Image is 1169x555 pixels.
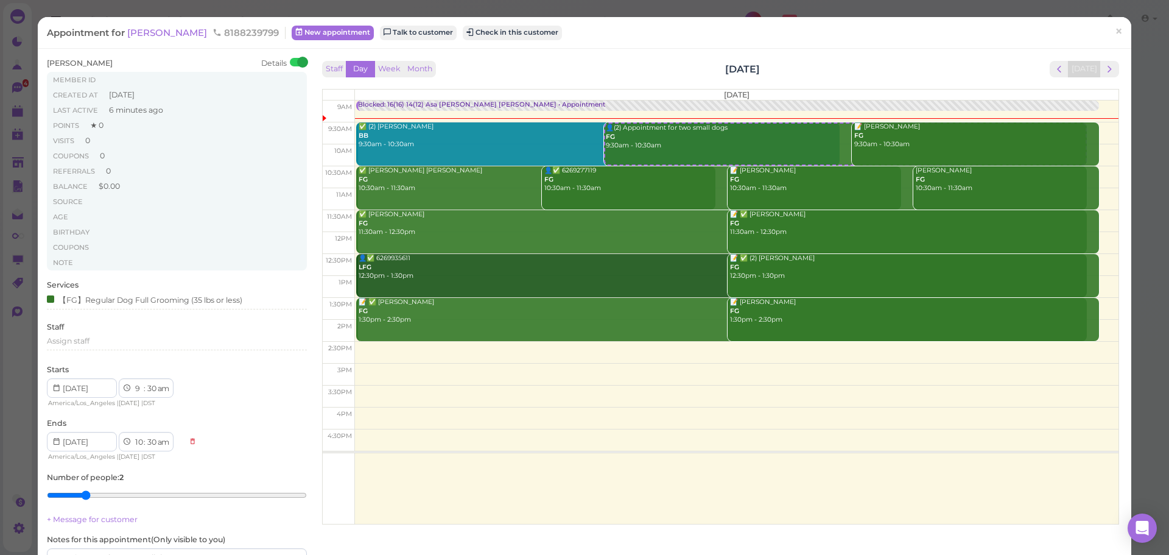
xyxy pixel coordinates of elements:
div: 📝 ✅ (2) [PERSON_NAME] 12:30pm - 1:30pm [729,254,1099,281]
span: Balance [53,182,90,191]
span: 2:30pm [328,344,352,352]
div: 📝 [PERSON_NAME] 10:30am - 11:30am [729,166,1087,193]
div: 👤✅ 6269935611 12:30pm - 1:30pm [358,254,1087,281]
span: 12pm [335,235,352,242]
h2: [DATE] [725,62,760,76]
label: Services [47,280,79,291]
b: FG [854,132,863,140]
li: 0 [47,163,306,179]
span: [DATE] [109,90,135,101]
span: 11am [336,191,352,199]
a: New appointment [292,26,374,40]
b: 2 [119,473,124,482]
div: ✅ (2) [PERSON_NAME] 9:30am - 10:30am [358,122,840,149]
a: Talk to customer [380,26,457,40]
a: × [1108,18,1130,46]
button: Month [404,61,436,77]
span: [PERSON_NAME] [47,58,113,68]
li: 0 [47,133,306,149]
span: Member ID [53,76,96,84]
b: FG [730,219,739,227]
b: FG [916,175,925,183]
span: Note [53,258,73,267]
div: 📝 [PERSON_NAME] 1:30pm - 2:30pm [729,298,1099,325]
label: Starts [47,364,69,375]
span: [DATE] [119,399,139,407]
span: 3:30pm [328,388,352,396]
a: + Message for customer [47,515,138,524]
span: Created At [53,91,98,99]
span: ★ 0 [90,121,104,130]
div: Open Intercom Messenger [1128,514,1157,543]
span: Visits [53,136,74,145]
label: Staff [47,322,64,333]
div: [PERSON_NAME] 10:30am - 11:30am [915,166,1099,193]
div: 【FG】Regular Dog Full Grooming (35 lbs or less) [47,293,242,306]
span: America/Los_Angeles [48,453,115,461]
span: 11:30am [327,213,352,221]
span: Referrals [53,167,95,175]
div: 👤(2) Appointment for two small dogs 9:30am - 10:30am [605,124,1086,150]
b: BB [359,132,368,140]
div: ✅ [PERSON_NAME] 11:30am - 12:30pm [358,210,1087,237]
span: age [53,213,68,221]
span: Assign staff [47,336,90,345]
span: × [1115,23,1123,40]
span: 8188239799 [212,27,279,38]
span: 9:30am [328,125,352,133]
button: next [1100,61,1119,77]
span: 2pm [337,322,352,330]
span: 12:30pm [326,256,352,264]
b: FG [730,307,739,315]
span: DST [143,453,155,461]
span: 6 minutes ago [109,105,163,116]
span: 10am [334,147,352,155]
div: 📝 [PERSON_NAME] 9:30am - 10:30am [854,122,1100,149]
span: 1pm [339,278,352,286]
b: FG [544,175,553,183]
span: [DATE] [724,90,749,99]
button: [DATE] [1068,61,1101,77]
b: FG [359,219,368,227]
div: 📝 ✅ [PERSON_NAME] 11:30am - 12:30pm [729,210,1099,237]
span: 4pm [337,410,352,418]
button: Staff [322,61,346,77]
span: Source [53,197,83,206]
span: 10:30am [325,169,352,177]
div: 📝 ✅ [PERSON_NAME] 1:30pm - 2:30pm [358,298,1087,325]
button: Day [346,61,375,77]
li: 0 [47,148,306,164]
span: 4:30pm [328,432,352,440]
b: LFG [359,263,371,271]
span: Last Active [53,106,98,115]
div: 👤✅ 6269277119 10:30am - 11:30am [544,166,901,193]
span: 9am [337,103,352,111]
div: Appointment for [47,27,286,39]
button: Check in this customer [463,26,562,40]
div: | | [47,451,183,462]
span: America/Los_Angeles [48,399,115,407]
span: Birthday [53,228,90,236]
span: Coupons [53,243,89,252]
div: Details [261,58,287,69]
b: FG [359,307,368,315]
span: 3pm [337,366,352,374]
b: FG [730,175,739,183]
b: FG [359,175,368,183]
span: DST [143,399,155,407]
label: Notes for this appointment ( Only visible to you ) [47,534,225,545]
a: [PERSON_NAME] [127,27,209,38]
div: | | [47,398,183,409]
button: Week [374,61,404,77]
span: Coupons [53,152,89,160]
span: $0.00 [99,182,120,191]
span: [DATE] [119,453,139,461]
div: ✅ [PERSON_NAME] [PERSON_NAME] 10:30am - 11:30am [358,166,715,193]
span: 1:30pm [329,300,352,308]
button: prev [1050,61,1069,77]
div: Blocked: 16(16) 14(12) Asa [PERSON_NAME] [PERSON_NAME] • Appointment [358,101,605,110]
b: FG [730,263,739,271]
b: FG [606,133,615,141]
label: Ends [47,418,66,429]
